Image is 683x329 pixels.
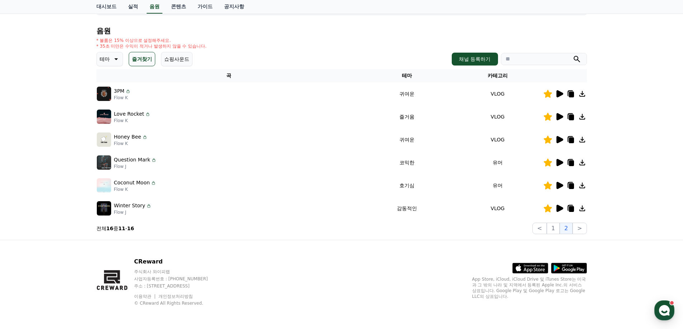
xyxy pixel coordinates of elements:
p: 전체 중 - [96,225,134,232]
p: 주소 : [STREET_ADDRESS] [134,283,222,289]
td: VLOG [452,197,543,220]
p: 테마 [100,54,110,64]
button: < [532,223,546,234]
img: music [97,155,111,170]
button: > [573,223,587,234]
p: * 35초 미만은 수익이 적거나 발생하지 않을 수 있습니다. [96,43,207,49]
p: Love Rocket [114,110,144,118]
strong: 16 [106,226,113,231]
p: Flow K [114,118,151,124]
p: * 볼륨은 15% 이상으로 설정해주세요. [96,38,207,43]
a: 이용약관 [134,294,157,299]
p: App Store, iCloud, iCloud Drive 및 iTunes Store는 미국과 그 밖의 나라 및 지역에서 등록된 Apple Inc.의 서비스 상표입니다. Goo... [472,276,587,299]
td: 귀여운 [361,128,452,151]
a: 설정 [93,227,138,245]
p: 주식회사 와이피랩 [134,269,222,275]
img: music [97,110,111,124]
td: VLOG [452,128,543,151]
td: VLOG [452,105,543,128]
button: 채널 등록하기 [452,53,498,66]
p: Honey Bee [114,133,141,141]
img: music [97,132,111,147]
button: 테마 [96,52,123,66]
th: 곡 [96,69,362,82]
a: 대화 [47,227,93,245]
strong: 16 [127,226,134,231]
a: 홈 [2,227,47,245]
p: Flow J [114,164,157,169]
th: 테마 [361,69,452,82]
p: Question Mark [114,156,151,164]
td: 유머 [452,174,543,197]
td: 귀여운 [361,82,452,105]
p: 사업자등록번호 : [PHONE_NUMBER] [134,276,222,282]
button: 1 [547,223,560,234]
p: Flow J [114,209,152,215]
button: 즐겨찾기 [129,52,155,66]
p: Flow K [114,95,131,101]
h4: 음원 [96,27,587,35]
a: 개인정보처리방침 [158,294,193,299]
button: 쇼핑사운드 [161,52,193,66]
p: © CReward All Rights Reserved. [134,300,222,306]
p: CReward [134,257,222,266]
img: music [97,201,111,216]
img: music [97,178,111,193]
td: VLOG [452,82,543,105]
td: 감동적인 [361,197,452,220]
td: 코믹한 [361,151,452,174]
p: Flow K [114,187,156,192]
span: 홈 [23,238,27,243]
strong: 11 [118,226,125,231]
td: 유머 [452,151,543,174]
th: 카테고리 [452,69,543,82]
p: Coconut Moon [114,179,150,187]
p: Winter Story [114,202,146,209]
p: Flow K [114,141,148,146]
td: 호기심 [361,174,452,197]
td: 즐거움 [361,105,452,128]
p: 3PM [114,87,124,95]
button: 2 [560,223,573,234]
span: 대화 [66,238,74,244]
span: 설정 [111,238,119,243]
img: music [97,87,111,101]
